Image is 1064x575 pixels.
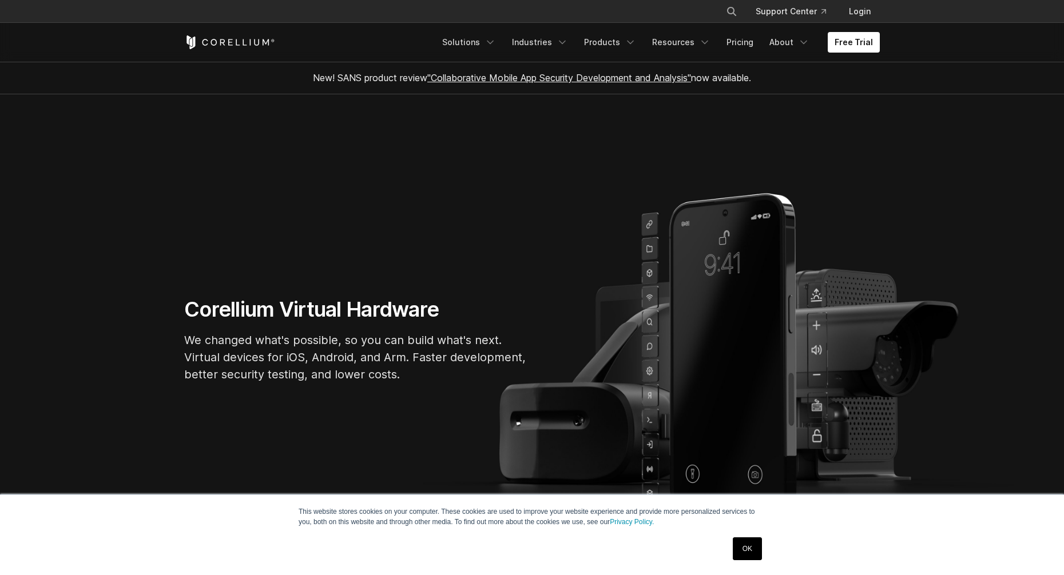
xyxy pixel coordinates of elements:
[435,32,880,53] div: Navigation Menu
[645,32,717,53] a: Resources
[733,537,762,560] a: OK
[505,32,575,53] a: Industries
[184,332,527,383] p: We changed what's possible, so you can build what's next. Virtual devices for iOS, Android, and A...
[747,1,835,22] a: Support Center
[435,32,503,53] a: Solutions
[721,1,742,22] button: Search
[763,32,816,53] a: About
[840,1,880,22] a: Login
[577,32,643,53] a: Products
[720,32,760,53] a: Pricing
[828,32,880,53] a: Free Trial
[299,506,765,527] p: This website stores cookies on your computer. These cookies are used to improve your website expe...
[184,297,527,322] h1: Corellium Virtual Hardware
[313,72,751,83] span: New! SANS product review now available.
[712,1,880,22] div: Navigation Menu
[610,518,654,526] a: Privacy Policy.
[427,72,691,83] a: "Collaborative Mobile App Security Development and Analysis"
[184,35,275,49] a: Corellium Home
